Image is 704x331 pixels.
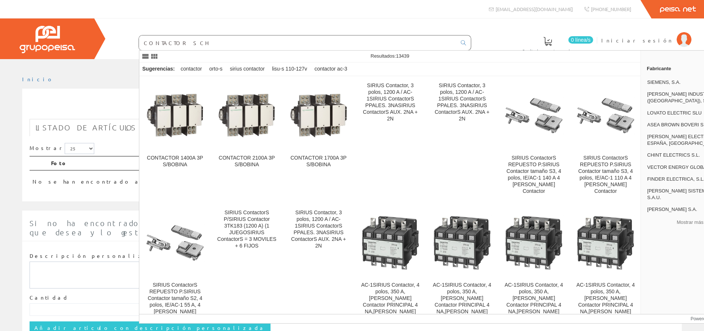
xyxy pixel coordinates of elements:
[139,64,176,74] div: Sugerencias:
[30,119,142,136] a: Listado de artículos
[568,36,593,44] span: 0 línea/s
[576,155,635,195] div: SIRIUS ContactorS REPUESTO P.SIRIUS Contactor tamaño S3, 4 polos, IE/AC-1 110 A 4 [PERSON_NAME] C...
[20,26,75,53] img: Grupo Peisa
[145,224,205,262] img: SIRIUS ContactorS REPUESTO P.SIRIUS Contactor tamaño S2, 4 polos, IE/AC-1 55 A, 4 NASIRIUS Contactor
[30,143,94,154] label: Mostrar
[396,53,409,59] span: 13439
[30,219,673,237] span: Si no ha encontrado algún artículo en nuestro catálogo introduzca aquí la cantidad y la descripci...
[289,155,348,168] div: CONTACTOR 1700A 3P S/BOBINA
[227,62,268,76] div: sirius contactor
[601,31,691,38] a: Iniciar sesión
[178,62,205,76] div: contactor
[361,82,420,122] div: SIRIUS Contactor, 3 polos, 1200 A / AC-1SIRIUS ContactorS PPALES. 3NASIRIUS ContactorS AUX. 2NA + 2N
[145,86,205,145] img: CONTACTOR 1400A 3P S/BOBINA
[432,82,492,122] div: SIRIUS Contactor, 3 polos, 1200 A / AC-1SIRIUS ContactorS PPALES. 3NASIRIUS ContactorS AUX. 2NA + 2N
[289,86,348,145] img: CONTACTOR 1700A 3P S/BOBINA
[145,282,205,322] div: SIRIUS ContactorS REPUESTO P.SIRIUS Contactor tamaño S2, 4 polos, IE/AC-1 55 A, 4 [PERSON_NAME] C...
[30,294,69,301] label: Cantidad
[269,62,310,76] div: lisu-s 110-127v
[523,47,573,55] span: Pedido actual
[576,282,635,328] div: AC-1SIRIUS Contactor, 4 polos, 350 A,[PERSON_NAME] Contactor PRINCIPAL 4 NA,[PERSON_NAME] Contact...
[570,76,641,203] a: SIRIUS ContactorS REPUESTO P.SIRIUS Contactor tamaño S3, 4 polos, IE/AC-1 110 A 4 NASIRIUS Contac...
[48,156,606,170] th: Foto
[30,170,606,188] td: No se han encontrado artículos, pruebe con otra búsqueda
[361,215,420,271] img: AC-1SIRIUS Contactor, 4 polos, 350 A,SIRIUS Contactor PRINCIPAL 4 NA,SIRIUS ContactorS AUXIL. 2NA+2N
[355,76,426,203] a: SIRIUS Contactor, 3 polos, 1200 A / AC-1SIRIUS ContactorS PPALES. 3NASIRIUS ContactorS AUX. 2NA + 2N
[591,6,631,12] span: [PHONE_NUMBER]
[145,155,205,168] div: CONTACTOR 1400A 3P S/BOBINA
[312,62,350,76] div: contactor ac-3
[498,76,569,203] a: SIRIUS ContactorS REPUESTO P.SIRIUS Contactor tamaño S3, 4 polos, IE/AC-1 140 A 4 NASIRIUS Contac...
[30,252,161,260] label: Descripción personalizada
[65,143,94,154] select: Mostrar
[504,282,564,328] div: AC-1SIRIUS Contactor, 4 polos, 350 A,[PERSON_NAME] Contactor PRINCIPAL 4 NA,[PERSON_NAME] Contact...
[426,76,498,203] a: SIRIUS Contactor, 3 polos, 1200 A / AC-1SIRIUS ContactorS PPALES. 3NASIRIUS ContactorS AUX. 2NA + 2N
[371,53,409,59] span: Resultados:
[22,76,54,82] a: Inicio
[504,155,564,195] div: SIRIUS ContactorS REPUESTO P.SIRIUS Contactor tamaño S3, 4 polos, IE/AC-1 140 A 4 [PERSON_NAME] C...
[217,155,276,168] div: CONTACTOR 2100A 3P S/BOBINA
[206,62,225,76] div: orto-s
[217,86,276,145] img: CONTACTOR 2100A 3P S/BOBINA
[211,76,282,203] a: CONTACTOR 2100A 3P S/BOBINA CONTACTOR 2100A 3P S/BOBINA
[576,97,635,135] img: SIRIUS ContactorS REPUESTO P.SIRIUS Contactor tamaño S3, 4 polos, IE/AC-1 110 A 4 NASIRIUS Contactor
[504,97,564,135] img: SIRIUS ContactorS REPUESTO P.SIRIUS Contactor tamaño S3, 4 polos, IE/AC-1 140 A 4 NASIRIUS Contactor
[496,6,573,12] span: [EMAIL_ADDRESS][DOMAIN_NAME]
[139,76,211,203] a: CONTACTOR 1400A 3P S/BOBINA CONTACTOR 1400A 3P S/BOBINA
[217,209,276,249] div: SIRIUS ContactorS P/SIRIUS Contactor 3TK183 (1200 A) (1 JUEGOSIRIUS ContactorS = 3 MOVILES + 6 FIJOS
[30,100,674,115] h1: A9C21532
[139,35,456,50] input: Buscar ...
[504,215,564,271] img: AC-1SIRIUS Contactor, 4 polos, 350 A,SIRIUS Contactor PRINCIPAL 4 NA,SIRIUS ContactorS AUXIL. 2NA+2N
[576,215,635,271] img: AC-1SIRIUS Contactor, 4 polos, 350 A,SIRIUS Contactor PRINCIPAL 4 NA,SIRIUS ContactorS AUXIL. 2NA+2N
[601,37,673,44] span: Iniciar sesión
[289,209,348,249] div: SIRIUS Contactor, 3 polos, 1200 A / AC-1SIRIUS ContactorS PPALES. 3NASIRIUS ContactorS AUX. 2NA + 2N
[432,282,492,328] div: AC-1SIRIUS Contactor, 4 polos, 350 A,[PERSON_NAME] Contactor PRINCIPAL 4 NA,[PERSON_NAME] Contact...
[361,282,420,328] div: AC-1SIRIUS Contactor, 4 polos, 350 A,[PERSON_NAME] Contactor PRINCIPAL 4 NA,[PERSON_NAME] Contact...
[283,76,354,203] a: CONTACTOR 1700A 3P S/BOBINA CONTACTOR 1700A 3P S/BOBINA
[432,215,492,271] img: AC-1SIRIUS Contactor, 4 polos, 350 A,SIRIUS Contactor PRINCIPAL 4 NA,SIRIUS ContactorS AUXIL. 2NA+2N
